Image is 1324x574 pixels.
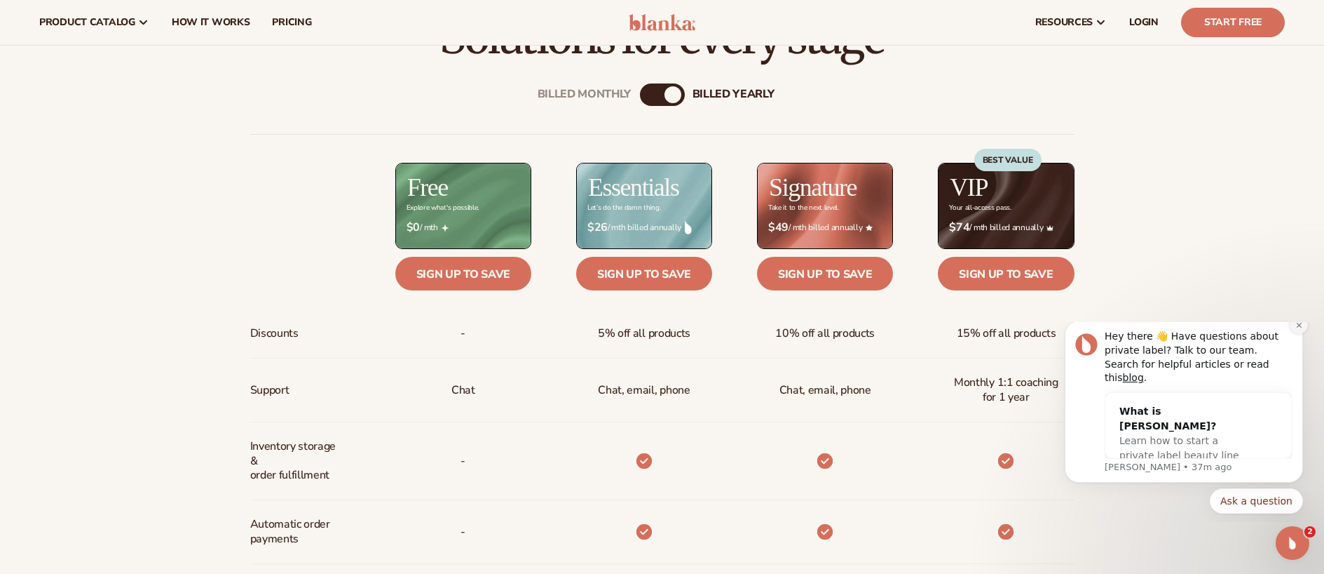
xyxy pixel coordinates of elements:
[1276,526,1309,560] iframe: Intercom live chat
[685,221,692,234] img: drop.png
[166,166,259,192] button: Quick reply: Ask a question
[629,14,695,31] img: logo
[61,8,249,62] div: Hey there 👋 Have questions about private label? Talk to our team. Search for helpful articles or ...
[587,204,660,212] div: Let’s do the damn thing.
[76,82,206,112] div: What is [PERSON_NAME]?
[587,221,608,234] strong: $26
[272,17,311,28] span: pricing
[1046,225,1053,232] img: Crown_2d87c031-1b5a-4345-8312-a4356ddcde98.png
[250,378,289,403] span: Support
[460,321,465,347] span: -
[587,221,701,234] span: / mth billed annually
[692,88,774,101] div: billed Yearly
[79,50,100,61] a: blog
[172,17,250,28] span: How It Works
[250,512,343,552] span: Automatic order payments
[598,378,690,403] p: Chat, email, phone
[39,17,135,28] span: product catalog
[538,88,632,101] div: Billed Monthly
[598,321,690,347] span: 5% off all products
[250,434,343,488] span: Inventory storage & order fulfillment
[949,221,969,234] strong: $74
[949,370,1063,411] span: Monthly 1:1 coaching for 1 year
[974,149,1042,171] div: BEST VALUE
[779,378,871,403] span: Chat, email, phone
[76,113,196,154] span: Learn how to start a private label beauty line with [PERSON_NAME]
[768,204,839,212] div: Take it to the next level.
[577,163,711,248] img: Essentials_BG_9050f826-5aa9-47d9-a362-757b82c62641.jpg
[396,163,531,248] img: free_bg.png
[588,175,679,200] h2: Essentials
[758,163,892,248] img: Signature_BG_eeb718c8-65ac-49e3-a4e5-327c6aa73146.jpg
[866,225,873,231] img: Star_6.png
[1304,526,1316,538] span: 2
[949,221,1063,234] span: / mth billed annually
[62,71,220,167] div: What is [PERSON_NAME]?Learn how to start a private label beauty line with [PERSON_NAME]
[1044,322,1324,522] iframe: Intercom notifications message
[61,139,249,152] p: Message from Lee, sent 37m ago
[768,221,789,234] strong: $49
[32,11,54,34] img: Profile image for Lee
[460,448,465,474] p: -
[407,221,420,234] strong: $0
[451,378,475,403] p: Chat
[1035,17,1093,28] span: resources
[775,321,875,347] span: 10% off all products
[949,204,1011,212] div: Your all-access pass.
[460,519,465,545] span: -
[61,8,249,136] div: Message content
[950,175,988,200] h2: VIP
[407,221,520,234] span: / mth
[250,321,299,347] span: Discounts
[576,257,712,291] a: Sign up to save
[407,175,448,200] h2: Free
[769,175,856,200] h2: Signature
[1129,17,1159,28] span: LOGIN
[757,257,893,291] a: Sign up to save
[1181,8,1285,37] a: Start Free
[21,166,259,192] div: Quick reply options
[957,321,1056,347] span: 15% off all products
[768,221,882,234] span: / mth billed annually
[938,257,1074,291] a: Sign up to save
[39,14,1285,61] h2: Solutions for every stage
[407,204,479,212] div: Explore what's possible.
[395,257,531,291] a: Sign up to save
[939,163,1073,248] img: VIP_BG_199964bd-3653-43bc-8a67-789d2d7717b9.jpg
[442,225,449,232] img: Free_Icon_bb6e7c7e-73f8-44bd-8ed0-223ea0fc522e.png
